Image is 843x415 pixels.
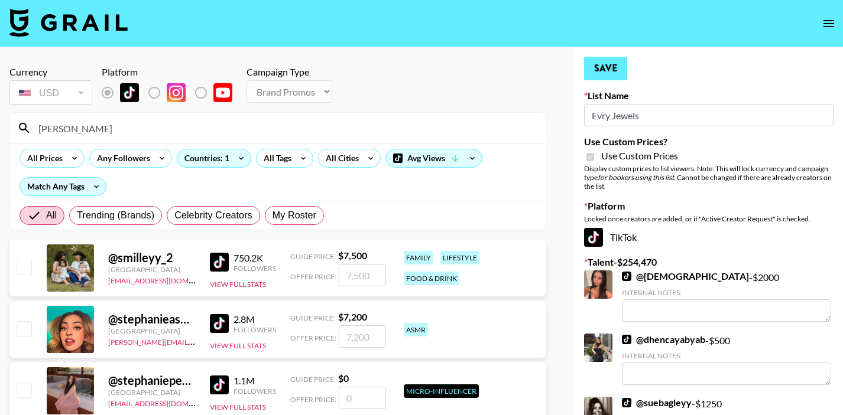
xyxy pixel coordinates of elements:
span: Celebrity Creators [174,208,252,223]
div: @ stephaniepena__ [108,373,196,388]
div: Any Followers [90,149,153,167]
label: List Name [584,90,834,102]
img: TikTok [210,253,229,272]
div: Match Any Tags [20,178,106,195]
em: for bookers using this list [598,173,674,182]
div: Display custom prices to list viewers. Note: This will lock currency and campaign type . Cannot b... [584,164,834,191]
img: Instagram [167,83,186,102]
div: @ smilleyy_2 [108,250,196,265]
a: [EMAIL_ADDRESS][DOMAIN_NAME] [108,397,227,408]
span: All [46,208,57,223]
img: YouTube [213,83,232,102]
img: TikTok [210,375,229,394]
input: 7,200 [339,325,386,348]
input: Search by User Name [31,119,539,138]
input: 7,500 [339,264,386,286]
div: - $ 2000 [622,270,831,322]
div: All Tags [257,149,294,167]
span: Offer Price: [290,334,336,342]
div: USD [12,83,90,103]
span: Guide Price: [290,375,336,384]
a: @[DEMOGRAPHIC_DATA] [622,270,749,282]
div: Followers [234,264,276,273]
span: Offer Price: [290,395,336,404]
div: Platform [102,66,242,78]
div: @ stephanieasmrr [108,312,196,326]
div: Avg Views [386,149,482,167]
img: TikTok [210,314,229,333]
button: View Full Stats [210,341,266,350]
label: Talent - $ 254,470 [584,256,834,268]
span: Offer Price: [290,272,336,281]
button: View Full Stats [210,403,266,411]
span: Use Custom Prices [601,150,678,162]
div: [GEOGRAPHIC_DATA] [108,265,196,274]
img: TikTok [622,272,631,281]
span: Trending (Brands) [77,208,154,223]
span: Guide Price: [290,313,336,322]
span: Guide Price: [290,252,336,261]
img: Grail Talent [9,8,128,37]
div: List locked to TikTok. [102,80,242,105]
div: 750.2K [234,252,276,264]
div: 2.8M [234,313,276,325]
img: TikTok [584,228,603,247]
div: lifestyle [440,251,479,264]
strong: $ 7,500 [338,250,367,261]
div: [GEOGRAPHIC_DATA] [108,326,196,335]
div: Followers [234,325,276,334]
strong: $ 0 [338,372,349,384]
div: Campaign Type [247,66,332,78]
div: Currency is locked to USD [9,78,92,107]
button: View Full Stats [210,280,266,289]
a: @dhencayabyab [622,334,705,345]
div: Followers [234,387,276,396]
div: food & drink [404,272,459,285]
a: @suebagleyy [622,397,692,409]
div: 1.1M [234,375,276,387]
span: My Roster [273,208,316,223]
label: Use Custom Prices? [584,136,834,148]
strong: $ 7,200 [338,311,367,322]
div: Micro-Influencer [404,384,479,398]
div: family [404,251,433,264]
div: Locked once creators are added, or if "Active Creator Request" is checked. [584,214,834,223]
label: Platform [584,200,834,212]
a: [EMAIL_ADDRESS][DOMAIN_NAME] [108,274,227,285]
div: Currency [9,66,92,78]
div: All Prices [20,149,65,167]
a: [PERSON_NAME][EMAIL_ADDRESS][DOMAIN_NAME] [108,335,283,347]
div: asmr [404,323,428,336]
div: - $ 500 [622,334,831,385]
div: Internal Notes: [622,288,831,297]
button: open drawer [817,12,841,35]
input: 0 [339,387,386,409]
div: TikTok [584,228,834,247]
div: [GEOGRAPHIC_DATA] [108,388,196,397]
img: TikTok [120,83,139,102]
div: Countries: 1 [177,149,251,167]
img: TikTok [622,398,631,407]
div: All Cities [319,149,361,167]
button: Save [584,57,627,80]
img: TikTok [622,335,631,344]
div: Internal Notes: [622,351,831,360]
